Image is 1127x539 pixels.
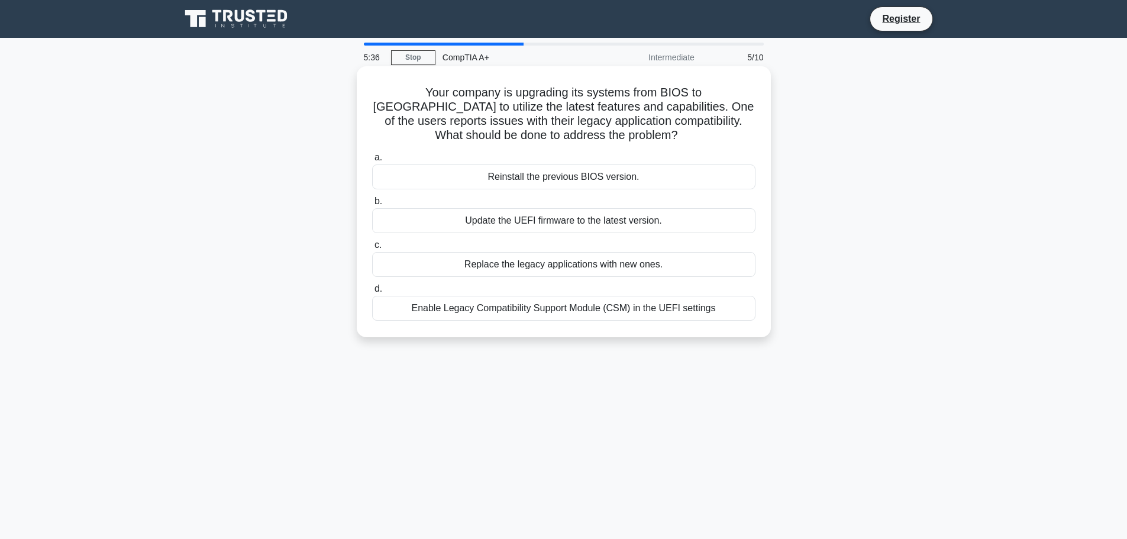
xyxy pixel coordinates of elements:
[371,85,757,143] h5: Your company is upgrading its systems from BIOS to [GEOGRAPHIC_DATA] to utilize the latest featur...
[372,208,755,233] div: Update the UEFI firmware to the latest version.
[702,46,771,69] div: 5/10
[374,240,382,250] span: c.
[875,11,927,26] a: Register
[372,164,755,189] div: Reinstall the previous BIOS version.
[435,46,598,69] div: CompTIA A+
[372,252,755,277] div: Replace the legacy applications with new ones.
[391,50,435,65] a: Stop
[357,46,391,69] div: 5:36
[374,196,382,206] span: b.
[372,296,755,321] div: Enable Legacy Compatibility Support Module (CSM) in the UEFI settings
[374,283,382,293] span: d.
[374,152,382,162] span: a.
[598,46,702,69] div: Intermediate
